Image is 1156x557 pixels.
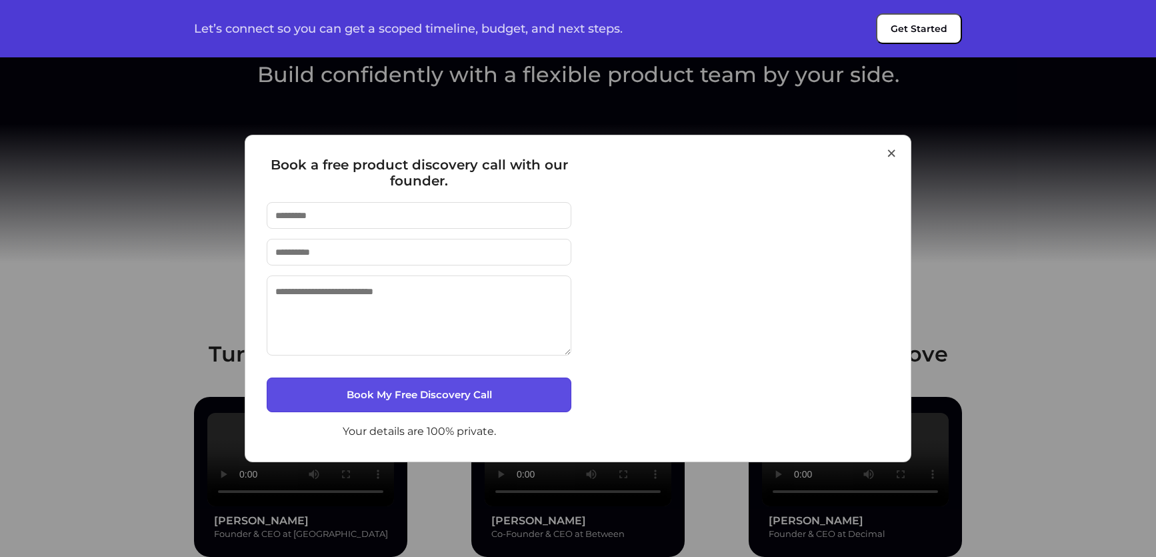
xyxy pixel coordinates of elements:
[876,13,962,44] button: Get Started
[885,136,897,170] button: ×
[267,423,571,440] p: Your details are 100% private.
[1033,492,1156,557] iframe: portal-trigger
[267,378,571,413] button: Book My Free Discovery Call
[194,22,623,35] p: Let’s connect so you can get a scoped timeline, budget, and next steps.
[267,157,571,189] h4: Book a free product discovery call with our founder.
